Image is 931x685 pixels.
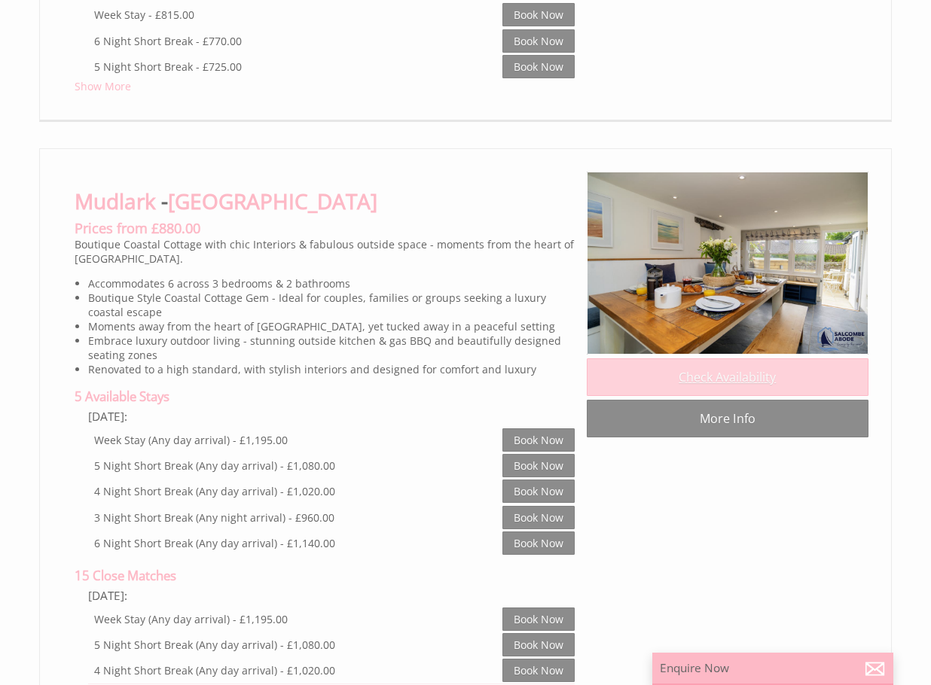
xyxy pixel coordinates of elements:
img: DSC_9701.original.JPG [587,172,869,355]
a: Book Now [502,506,575,529]
div: 3 Night Short Break (Any night arrival) - £960.00 [94,510,502,525]
div: Week Stay - £815.00 [94,8,502,22]
li: Embrace luxury outdoor living - stunning outside kitchen & gas BBQ and beautifully designed seati... [88,333,574,362]
li: Moments away from the heart of [GEOGRAPHIC_DATA], yet tucked away in a peaceful setting [88,319,574,333]
h4: 15 Close Matches [75,567,575,588]
a: Mudlark [75,187,156,215]
a: Show More [75,79,131,93]
div: 4 Night Short Break (Any day arrival) - £1,020.00 [94,663,502,677]
div: 5 Night Short Break - £725.00 [94,59,502,74]
a: Book Now [502,633,575,656]
a: Book Now [502,607,575,631]
a: [GEOGRAPHIC_DATA] [168,187,377,215]
div: [DATE] [88,409,574,425]
div: 5 Night Short Break (Any day arrival) - £1,080.00 [94,638,502,652]
p: Enquire Now [660,660,886,676]
h4: 5 Available Stays [75,388,575,409]
li: Boutique Style Coastal Cottage Gem - Ideal for couples, families or groups seeking a luxury coast... [88,291,574,319]
div: 5 Night Short Break (Any day arrival) - £1,080.00 [94,458,502,473]
div: 4 Night Short Break (Any day arrival) - £1,020.00 [94,484,502,498]
li: Accommodates 6 across 3 bedrooms & 2 bathrooms [88,276,574,291]
a: Book Now [502,454,575,477]
a: Book Now [502,29,575,53]
a: Book Now [502,55,575,78]
a: Book Now [502,659,575,682]
div: Week Stay (Any day arrival) - £1,195.00 [94,612,502,626]
a: Check Availability [587,358,869,396]
a: Book Now [502,479,575,503]
a: Book Now [502,531,575,555]
p: Boutique Coastal Cottage with chic Interiors & fabulous outside space - moments from the heart of... [75,237,575,266]
div: 6 Night Short Break (Any day arrival) - £1,140.00 [94,536,502,550]
li: Renovated to a high standard, with stylish interiors and designed for comfort and luxury [88,362,574,376]
div: Week Stay (Any day arrival) - £1,195.00 [94,433,502,447]
a: Book Now [502,3,575,26]
span: - [161,187,377,215]
div: 6 Night Short Break - £770.00 [94,34,502,48]
h3: Prices from £880.00 [75,219,575,237]
a: More Info [587,400,869,437]
div: [DATE] [88,588,574,604]
a: Book Now [502,428,575,452]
